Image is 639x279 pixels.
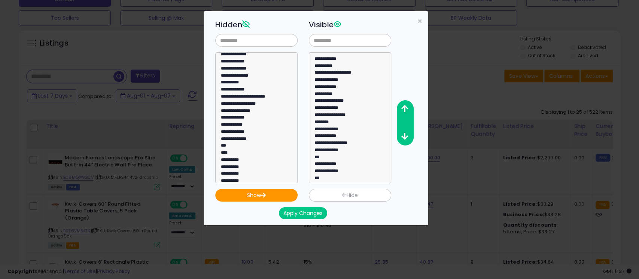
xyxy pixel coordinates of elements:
h3: Visible [309,19,391,30]
button: Hide [309,189,391,202]
span: × [417,16,422,27]
button: Show [215,189,298,202]
h3: Hidden [215,19,298,30]
button: Apply Changes [279,207,327,219]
